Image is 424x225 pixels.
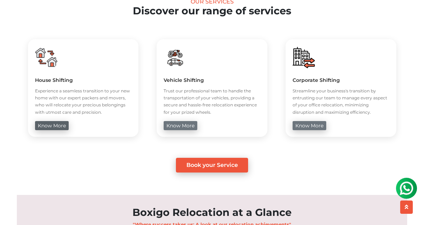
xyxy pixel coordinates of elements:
h5: Corporate Shifting [293,77,389,83]
img: boxigo_packers_and_movers_huge_savings [164,46,186,69]
img: boxigo_packers_and_movers_huge_savings [35,46,57,69]
h5: House Shifting [35,77,132,83]
p: Experience a seamless transition to your new home with our expert packers and movers, who will re... [35,87,132,115]
a: know more [293,121,326,130]
a: Book your Service [176,158,248,173]
img: whatsapp-icon.svg [7,7,21,21]
p: Trust our professional team to handle the transportation of your vehicles, providing a secure and... [164,87,260,115]
a: know more [164,121,197,130]
a: know more [35,121,69,130]
button: scroll up [400,201,413,214]
p: Streamline your business's transition by entrusting our team to manage every aspect of your offic... [293,87,389,115]
img: boxigo_packers_and_movers_huge_savings [293,46,315,69]
h2: Boxigo Relocation at a Glance [17,206,407,219]
h5: Vehicle Shifting [164,77,260,83]
h2: Discover our range of services [17,5,407,17]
